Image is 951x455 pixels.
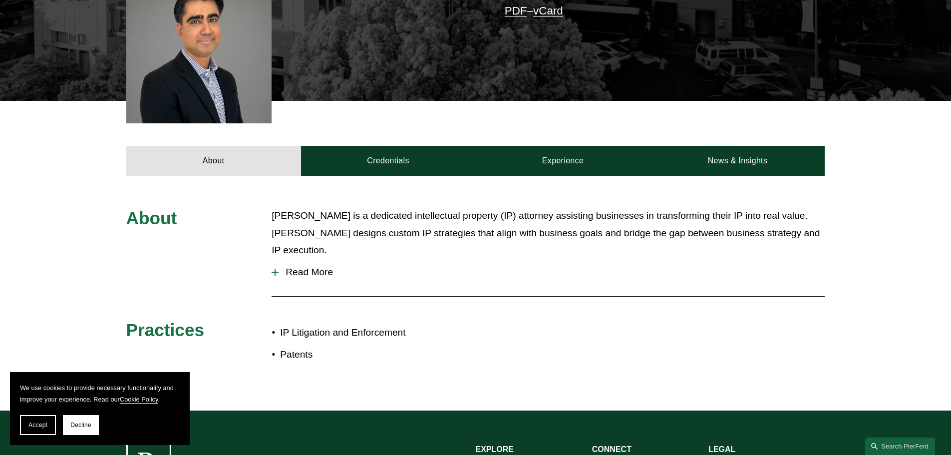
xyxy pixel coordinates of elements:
[476,445,514,454] strong: EXPLORE
[20,382,180,405] p: We use cookies to provide necessary functionality and improve your experience. Read our .
[476,146,650,176] a: Experience
[120,396,158,403] a: Cookie Policy
[272,207,825,259] p: [PERSON_NAME] is a dedicated intellectual property (IP) attorney assisting businesses in transfor...
[63,415,99,435] button: Decline
[505,4,527,17] a: PDF
[592,445,632,454] strong: CONNECT
[650,146,825,176] a: News & Insights
[865,438,935,455] a: Search this site
[279,267,825,278] span: Read More
[10,372,190,445] section: Cookie banner
[126,146,301,176] a: About
[126,320,205,340] span: Practices
[708,445,735,454] strong: LEGAL
[20,415,56,435] button: Accept
[533,4,563,17] a: vCard
[126,208,177,228] span: About
[28,422,47,429] span: Accept
[301,146,476,176] a: Credentials
[70,422,91,429] span: Decline
[280,346,475,364] p: Patents
[272,259,825,285] button: Read More
[280,324,475,342] p: IP Litigation and Enforcement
